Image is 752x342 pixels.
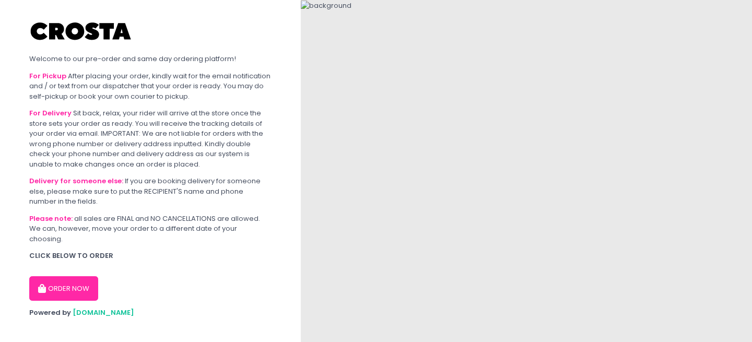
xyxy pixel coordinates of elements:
img: background [301,1,351,11]
b: For Delivery [29,108,72,118]
b: Delivery for someone else: [29,176,123,186]
div: Sit back, relax, your rider will arrive at the store once the store sets your order as ready. You... [29,108,272,169]
div: If you are booking delivery for someone else, please make sure to put the RECIPIENT'S name and ph... [29,176,272,207]
div: Welcome to our pre-order and same day ordering platform! [29,54,272,64]
a: [DOMAIN_NAME] [73,308,134,317]
img: Crosta Pizzeria [29,16,134,47]
b: Please note: [29,214,73,223]
b: For Pickup [29,71,66,81]
div: Powered by [29,308,272,318]
div: After placing your order, kindly wait for the email notification and / or text from our dispatche... [29,71,272,102]
button: ORDER NOW [29,276,98,301]
div: all sales are FINAL and NO CANCELLATIONS are allowed. We can, however, move your order to a diffe... [29,214,272,244]
div: CLICK BELOW TO ORDER [29,251,272,261]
